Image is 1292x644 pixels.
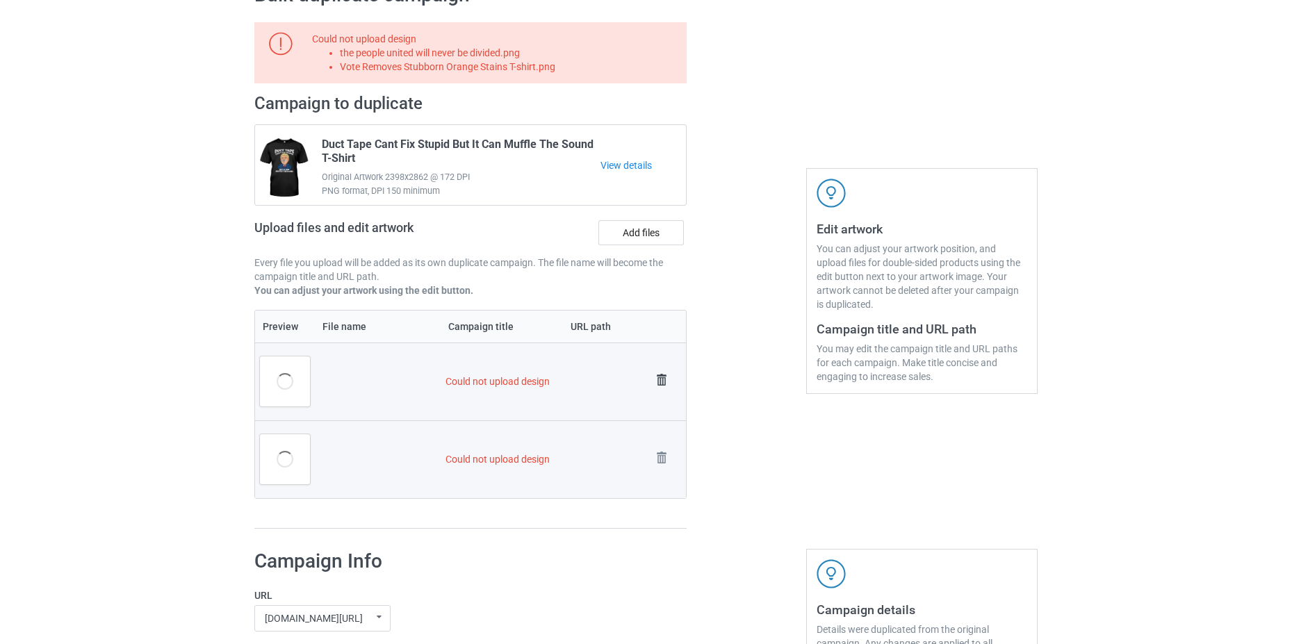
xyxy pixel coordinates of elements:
th: Preview [255,311,315,342]
img: svg+xml;base64,PD94bWwgdmVyc2lvbj0iMS4wIiBlbmNvZGluZz0iVVRGLTgiPz4KPHN2ZyB3aWR0aD0iMTlweCIgaGVpZ2... [269,32,293,56]
h3: Campaign title and URL path [817,321,1027,337]
th: URL path [563,311,647,342]
div: [DOMAIN_NAME][URL] [265,613,363,623]
td: Could not upload design [441,420,646,498]
img: svg+xml;base64,PD94bWwgdmVyc2lvbj0iMS4wIiBlbmNvZGluZz0iVVRGLTgiPz4KPHN2ZyB3aWR0aD0iNDJweCIgaGVpZ2... [817,559,846,588]
h3: Edit artwork [817,221,1027,237]
span: PNG format, DPI 150 minimum [322,184,600,198]
span: Duct Tape Cant Fix Stupid But It Can Muffle The Sound T-Shirt [322,138,600,170]
td: Could not upload design [441,342,646,420]
b: You can adjust your artwork using the edit button. [254,285,473,296]
img: svg+xml;base64,PD94bWwgdmVyc2lvbj0iMS4wIiBlbmNvZGluZz0iVVRGLTgiPz4KPHN2ZyB3aWR0aD0iNDJweCIgaGVpZ2... [817,179,846,208]
th: Campaign title [441,311,562,342]
img: svg+xml;base64,PD94bWwgdmVyc2lvbj0iMS4wIiBlbmNvZGluZz0iVVRGLTgiPz4KPHN2ZyB3aWR0aD0iMjhweCIgaGVpZ2... [652,448,671,468]
h2: Upload files and edit artwork [254,220,514,246]
div: You can adjust your artwork position, and upload files for double-sided products using the edit b... [817,242,1027,311]
a: View details [600,158,686,172]
li: Vote Removes Stubborn Orange Stains T-shirt.png [340,60,682,74]
li: the people united will never be divided.png [340,46,682,60]
img: svg+xml;base64,PD94bWwgdmVyc2lvbj0iMS4wIiBlbmNvZGluZz0iVVRGLTgiPz4KPHN2ZyB3aWR0aD0iMjhweCIgaGVpZ2... [652,370,671,390]
div: You may edit the campaign title and URL paths for each campaign. Make title concise and engaging ... [817,342,1027,383]
p: Every file you upload will be added as its own duplicate campaign. The file name will become the ... [254,256,687,283]
label: URL [254,588,667,602]
h2: Campaign to duplicate [254,93,687,115]
div: Could not upload design [312,32,682,74]
h3: Campaign details [817,602,1027,618]
span: Original Artwork 2398x2862 @ 172 DPI [322,170,600,184]
h1: Campaign Info [254,549,667,574]
label: Add files [598,220,684,245]
th: File name [315,311,441,342]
